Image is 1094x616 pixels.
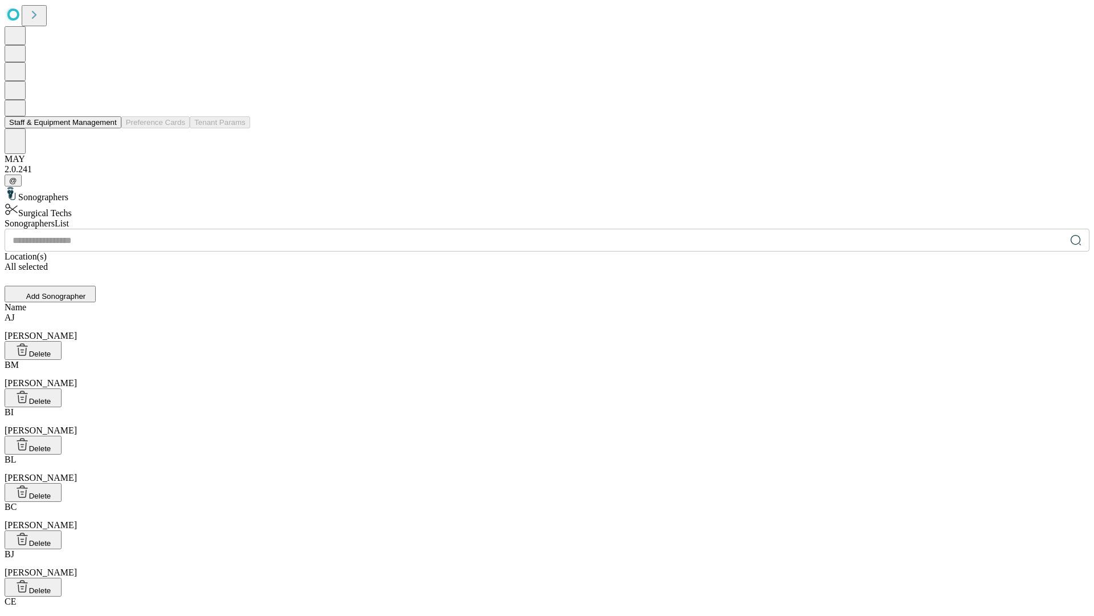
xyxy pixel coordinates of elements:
[29,444,51,453] span: Delete
[190,116,250,128] button: Tenant Params
[5,262,1089,272] div: All selected
[5,202,1089,218] div: Surgical Techs
[5,302,1089,313] div: Name
[29,350,51,358] span: Delete
[5,116,121,128] button: Staff & Equipment Management
[5,187,1089,202] div: Sonographers
[5,286,96,302] button: Add Sonographer
[5,436,62,455] button: Delete
[29,586,51,595] span: Delete
[29,539,51,548] span: Delete
[29,397,51,406] span: Delete
[5,218,1089,229] div: Sonographers List
[5,388,62,407] button: Delete
[5,164,1089,175] div: 2.0.241
[5,455,16,464] span: BL
[121,116,190,128] button: Preference Cards
[5,341,62,360] button: Delete
[29,492,51,500] span: Delete
[5,407,1089,436] div: [PERSON_NAME]
[5,455,1089,483] div: [PERSON_NAME]
[5,252,47,261] span: Location(s)
[5,483,62,502] button: Delete
[5,313,1089,341] div: [PERSON_NAME]
[5,502,1089,530] div: [PERSON_NAME]
[5,360,19,370] span: BM
[5,407,14,417] span: BI
[5,578,62,597] button: Delete
[5,360,1089,388] div: [PERSON_NAME]
[5,175,22,187] button: @
[5,313,15,322] span: AJ
[5,154,1089,164] div: MAY
[5,502,17,512] span: BC
[5,549,14,559] span: BJ
[9,176,17,185] span: @
[5,597,16,606] span: CE
[5,549,1089,578] div: [PERSON_NAME]
[5,530,62,549] button: Delete
[26,292,85,301] span: Add Sonographer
